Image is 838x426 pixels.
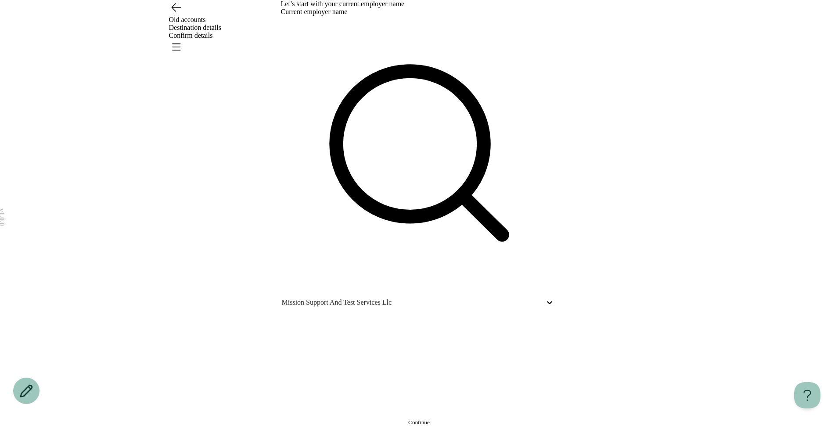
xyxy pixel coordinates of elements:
[794,382,820,408] iframe: Help Scout Beacon - Open
[408,419,430,426] span: Continue
[169,16,206,23] span: Old accounts
[281,419,557,426] button: Continue
[169,24,222,31] span: Destination details
[169,40,183,54] button: Open menu
[169,32,213,39] span: Confirm details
